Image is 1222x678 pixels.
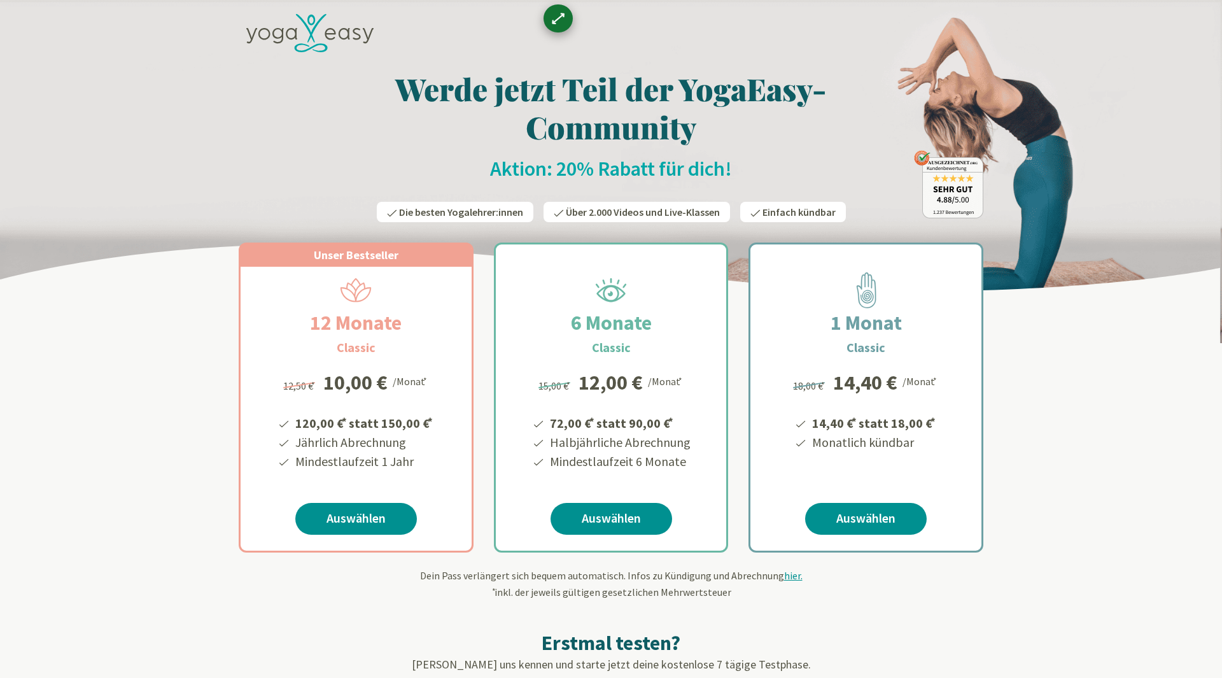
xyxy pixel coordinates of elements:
div: 14,40 € [833,372,897,393]
h1: Werde jetzt Teil der YogaEasy-Community [239,69,983,146]
span: 18,00 € [793,379,827,392]
div: /Monat [393,372,429,389]
span: 15,00 € [538,379,572,392]
div: Dein Pass verlängert sich bequem automatisch. Infos zu Kündigung und Abrechnung [239,568,983,600]
div: ⟷ [546,6,570,30]
div: /Monat [648,372,684,389]
span: hier. [784,569,803,582]
a: Auswählen [295,503,417,535]
h3: Classic [846,338,885,357]
img: ausgezeichnet_badge.png [914,150,983,218]
h2: Erstmal testen? [239,630,983,656]
li: Mindestlaufzeit 1 Jahr [293,452,435,471]
span: Einfach kündbar [762,206,836,218]
li: 72,00 € statt 90,00 € [548,411,691,433]
span: inkl. der jeweils gültigen gesetzlichen Mehrwertsteuer [491,586,731,598]
div: 12,00 € [579,372,643,393]
a: Auswählen [551,503,672,535]
span: Unser Bestseller [314,248,398,262]
h2: Aktion: 20% Rabatt für dich! [239,156,983,181]
span: Über 2.000 Videos und Live-Klassen [566,206,720,218]
h3: Classic [592,338,631,357]
li: Mindestlaufzeit 6 Monate [548,452,691,471]
h2: 1 Monat [800,307,932,338]
span: Die besten Yogalehrer:innen [399,206,523,218]
li: Halbjährliche Abrechnung [548,433,691,452]
span: 12,50 € [283,379,317,392]
li: 14,40 € statt 18,00 € [810,411,938,433]
li: Jährlich Abrechnung [293,433,435,452]
h3: Classic [337,338,376,357]
li: 120,00 € statt 150,00 € [293,411,435,433]
p: [PERSON_NAME] uns kennen und starte jetzt deine kostenlose 7 tägige Testphase. [239,656,983,673]
div: /Monat [902,372,939,389]
h2: 12 Monate [279,307,432,338]
li: Monatlich kündbar [810,433,938,452]
h2: 6 Monate [540,307,682,338]
a: Auswählen [805,503,927,535]
div: 10,00 € [323,372,388,393]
